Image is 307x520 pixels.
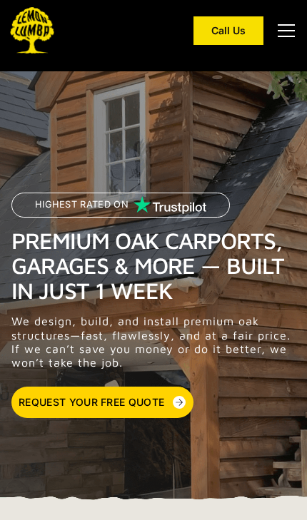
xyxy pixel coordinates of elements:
div: menu [269,14,298,48]
a: Highest Rated on [11,193,230,228]
div: Request Your Free Quote [19,394,164,411]
h1: Premium Oak Carports, Garages & More — Built in Just 1 Week [11,228,296,304]
p: Highest Rated on [35,200,129,210]
p: We design, build, and install premium oak structures—fast, flawlessly, and at a fair price. If we... [11,315,296,369]
div: Call Us [211,26,246,36]
a: Request Your Free Quote [11,387,193,418]
a: Call Us [193,16,263,45]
